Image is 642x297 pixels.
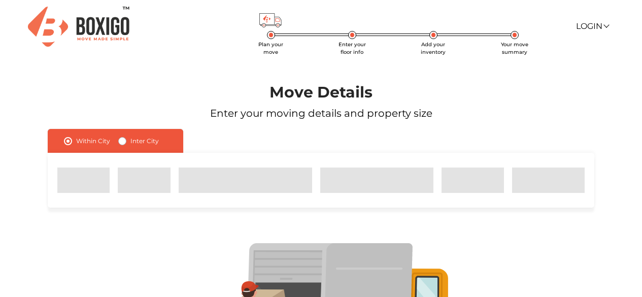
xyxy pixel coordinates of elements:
[76,135,110,147] label: Within City
[258,41,283,55] span: Plan your move
[26,106,617,121] p: Enter your moving details and property size
[576,21,609,31] a: Login
[501,41,528,55] span: Your move summary
[26,83,617,102] h1: Move Details
[339,41,366,55] span: Enter your floor info
[28,7,129,47] img: Boxigo
[130,135,159,147] label: Inter City
[421,41,446,55] span: Add your inventory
